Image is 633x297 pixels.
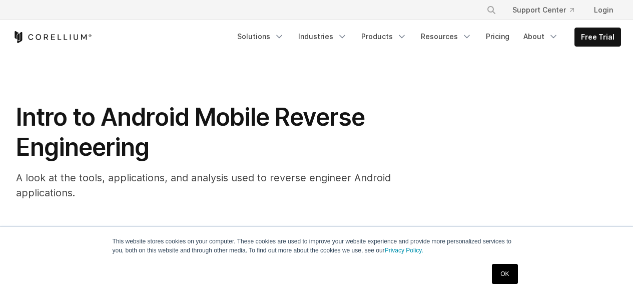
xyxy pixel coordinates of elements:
[492,264,517,284] a: OK
[517,28,564,46] a: About
[231,28,621,47] div: Navigation Menu
[16,172,391,199] span: A look at the tools, applications, and analysis used to reverse engineer Android applications.
[292,28,353,46] a: Industries
[474,1,621,19] div: Navigation Menu
[16,102,365,162] span: Intro to Android Mobile Reverse Engineering
[385,247,423,254] a: Privacy Policy.
[13,31,92,43] a: Corellium Home
[231,28,290,46] a: Solutions
[482,1,500,19] button: Search
[415,28,478,46] a: Resources
[586,1,621,19] a: Login
[113,237,521,255] p: This website stores cookies on your computer. These cookies are used to improve your website expe...
[480,28,515,46] a: Pricing
[504,1,582,19] a: Support Center
[355,28,413,46] a: Products
[575,28,620,46] a: Free Trial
